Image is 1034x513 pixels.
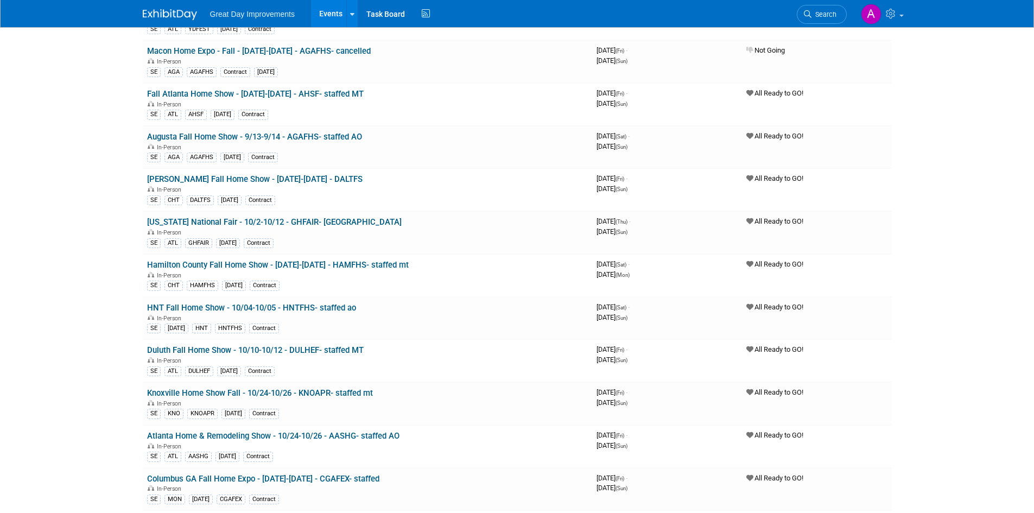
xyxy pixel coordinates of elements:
div: Contract [238,110,268,119]
div: ATL [164,366,181,376]
span: - [629,217,631,225]
span: [DATE] [597,484,627,492]
img: In-Person Event [148,357,154,363]
span: (Sat) [616,305,626,311]
div: SE [147,452,161,461]
div: ATL [164,24,181,34]
span: (Sun) [616,315,627,321]
span: [DATE] [597,132,630,140]
a: Duluth Fall Home Show - 10/10-10/12 - DULHEF- staffed MT [147,345,364,355]
span: [DATE] [597,46,627,54]
span: (Fri) [616,390,624,396]
a: Hamilton County Fall Home Show - [DATE]-[DATE] - HAMFHS- staffed mt [147,260,409,270]
div: [DATE] [189,495,213,504]
span: All Ready to GO! [746,89,803,97]
div: [DATE] [211,110,234,119]
div: GHFAIR [185,238,212,248]
span: [DATE] [597,217,631,225]
div: DULHEF [185,366,213,376]
img: In-Person Event [148,272,154,277]
div: SE [147,324,161,333]
div: DALTFS [187,195,214,205]
span: All Ready to GO! [746,174,803,182]
span: In-Person [157,485,185,492]
div: [DATE] [217,366,241,376]
div: Contract [249,324,279,333]
div: Contract [245,195,275,205]
div: ATL [164,238,181,248]
span: In-Person [157,229,185,236]
span: (Fri) [616,48,624,54]
a: [PERSON_NAME] Fall Home Show - [DATE]-[DATE] - DALTFS [147,174,363,184]
div: CHT [164,281,183,290]
div: Contract [248,153,278,162]
span: In-Person [157,101,185,108]
span: - [626,345,627,353]
span: All Ready to GO! [746,132,803,140]
div: [DATE] [221,409,245,419]
div: SE [147,110,161,119]
div: SE [147,366,161,376]
span: [DATE] [597,441,627,449]
span: - [626,46,627,54]
span: (Sat) [616,262,626,268]
span: - [626,431,627,439]
span: [DATE] [597,260,630,268]
div: Contract [249,409,279,419]
span: In-Person [157,315,185,322]
div: SE [147,67,161,77]
div: Contract [245,24,275,34]
div: AGAFHS [187,153,217,162]
span: (Sat) [616,134,626,140]
span: In-Person [157,58,185,65]
a: Knoxville Home Show Fall - 10/24-10/26 - KNOAPR- staffed mt [147,388,373,398]
div: SE [147,238,161,248]
div: MON [164,495,185,504]
span: [DATE] [597,431,627,439]
span: (Fri) [616,176,624,182]
div: SE [147,281,161,290]
div: Contract [243,452,273,461]
div: SE [147,409,161,419]
span: In-Person [157,443,185,450]
div: [DATE] [220,153,244,162]
span: All Ready to GO! [746,474,803,482]
div: KNO [164,409,183,419]
span: All Ready to GO! [746,388,803,396]
span: (Fri) [616,347,624,353]
span: - [626,174,627,182]
div: HNTFHS [215,324,245,333]
span: [DATE] [597,142,627,150]
div: KNOAPR [187,409,218,419]
span: [DATE] [597,345,627,353]
div: [DATE] [222,281,246,290]
span: (Mon) [616,272,630,278]
div: CGAFEX [217,495,245,504]
div: HAMFHS [187,281,218,290]
span: (Sun) [616,186,627,192]
span: Not Going [746,46,785,54]
span: [DATE] [597,313,627,321]
span: (Sun) [616,357,627,363]
span: In-Person [157,144,185,151]
div: ATL [164,452,181,461]
span: All Ready to GO! [746,303,803,311]
span: [DATE] [597,99,627,107]
img: In-Person Event [148,400,154,406]
span: - [628,132,630,140]
div: SE [147,495,161,504]
img: In-Person Event [148,485,154,491]
div: [DATE] [215,452,239,461]
div: [DATE] [216,238,240,248]
img: In-Person Event [148,58,154,64]
span: - [626,89,627,97]
span: [DATE] [597,270,630,278]
div: [DATE] [164,324,188,333]
a: Search [797,5,847,24]
div: AGA [164,67,183,77]
span: (Sun) [616,101,627,107]
div: ATL [164,110,181,119]
div: Contract [244,238,274,248]
span: - [626,474,627,482]
img: In-Person Event [148,315,154,320]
